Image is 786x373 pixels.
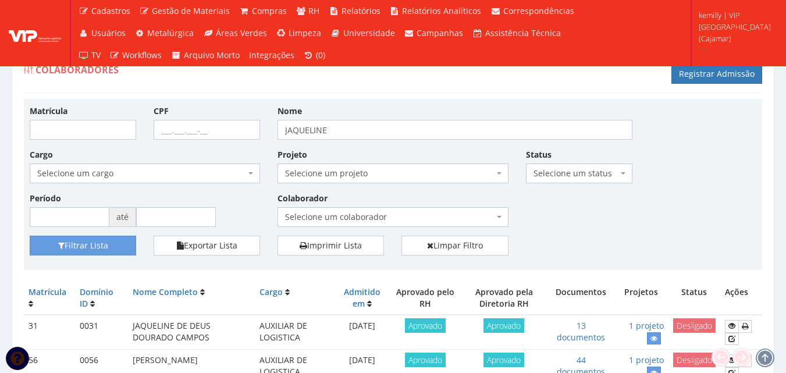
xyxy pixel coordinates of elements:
span: Universidade [343,27,395,38]
a: Usuários [74,22,130,44]
label: Nome [278,105,302,117]
th: Status [668,282,720,315]
th: Aprovado pelo RH [392,282,460,315]
a: Integrações [244,44,299,66]
th: Projetos [614,282,668,315]
span: Selecione um cargo [37,168,246,179]
span: (0) [316,49,325,61]
span: kemilly | VIP [GEOGRAPHIC_DATA] (Cajamar) [699,9,771,44]
a: Áreas Verdes [198,22,272,44]
span: Correspondências [503,5,574,16]
label: Matrícula [30,105,67,117]
a: Assistência Técnica [468,22,566,44]
td: 0031 [75,315,128,350]
a: 1 projeto [629,320,664,331]
button: Filtrar Lista [30,236,136,255]
span: Aprovado [483,353,524,367]
img: logo [9,24,61,42]
span: Selecione um colaborador [278,207,508,227]
a: Universidade [326,22,400,44]
span: Metalúrgica [147,27,194,38]
span: Desligado [673,353,716,367]
span: Selecione um status [526,164,632,183]
a: (0) [299,44,330,66]
span: Áreas Verdes [216,27,267,38]
a: Domínio ID [80,286,113,309]
a: Limpeza [272,22,326,44]
span: Arquivo Morto [184,49,240,61]
button: Exportar Lista [154,236,260,255]
td: [DATE] [333,315,392,350]
label: Projeto [278,149,307,161]
span: Limpeza [289,27,321,38]
a: Admitido em [344,286,380,309]
span: Selecione um colaborador [285,211,493,223]
a: Nome Completo [133,286,198,297]
span: Aprovado [405,318,446,333]
span: Aprovado [405,353,446,367]
span: Relatórios Analíticos [402,5,481,16]
span: Integrações [249,49,294,61]
span: Relatórios [342,5,380,16]
span: Assistência Técnica [485,27,561,38]
span: Workflows [122,49,162,61]
a: Cargo [259,286,283,297]
span: Gestão de Materiais [152,5,230,16]
td: AUXILIAR DE LOGISTICA [255,315,333,350]
span: Desligado [673,318,716,333]
td: JAQUELINE DE DEUS DOURADO CAMPOS [128,315,255,350]
span: Selecione um cargo [30,164,260,183]
span: Colaboradores [35,63,119,76]
a: Matrícula [29,286,66,297]
span: Selecione um projeto [285,168,493,179]
label: Status [526,149,552,161]
th: Documentos [549,282,614,315]
span: Usuários [91,27,126,38]
span: Selecione um status [534,168,618,179]
span: até [109,207,136,227]
a: Registrar Admissão [671,64,762,84]
th: Ações [720,282,762,315]
span: Cadastros [91,5,130,16]
span: TV [91,49,101,61]
label: Período [30,193,61,204]
th: Aprovado pela Diretoria RH [460,282,549,315]
a: Arquivo Morto [166,44,244,66]
a: 13 documentos [557,320,605,343]
span: RH [308,5,319,16]
td: 31 [24,315,75,350]
a: 1 projeto [629,354,664,365]
a: Workflows [105,44,167,66]
a: Campanhas [400,22,468,44]
label: Cargo [30,149,53,161]
label: Colaborador [278,193,328,204]
a: Limpar Filtro [401,236,508,255]
span: Aprovado [483,318,524,333]
span: Campanhas [417,27,463,38]
label: CPF [154,105,169,117]
a: Metalúrgica [130,22,199,44]
a: TV [74,44,105,66]
span: Selecione um projeto [278,164,508,183]
input: ___.___.___-__ [154,120,260,140]
a: Imprimir Lista [278,236,384,255]
span: Compras [252,5,287,16]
